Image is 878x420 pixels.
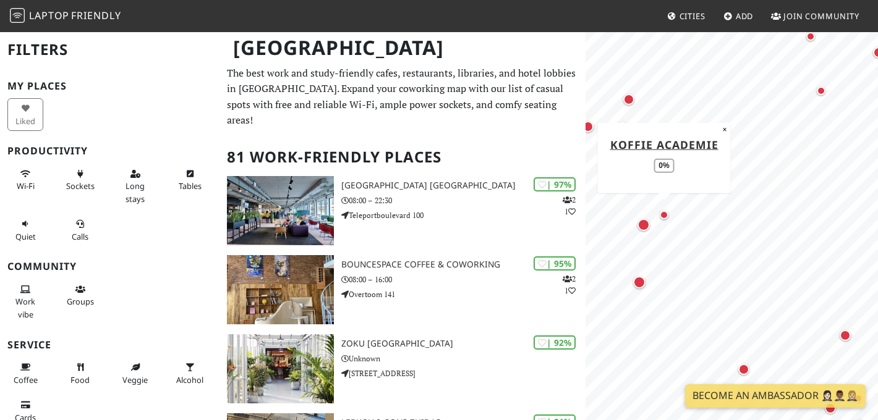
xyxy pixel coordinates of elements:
[803,29,818,44] div: Map marker
[70,374,90,385] span: Food
[657,208,671,222] div: Map marker
[341,274,585,285] p: 08:00 – 16:00
[126,180,145,204] span: Long stays
[66,180,95,191] span: Power sockets
[172,164,208,196] button: Tables
[7,164,43,196] button: Wi-Fi
[621,91,637,107] div: Map marker
[341,209,585,221] p: Teleportboulevard 100
[10,6,121,27] a: LaptopFriendly LaptopFriendly
[15,231,36,242] span: Quiet
[62,357,98,390] button: Food
[680,10,705,22] span: Cities
[219,255,586,324] a: BounceSpace Coffee & Coworking | 95% 21 BounceSpace Coffee & Coworking 08:00 – 16:00 Overtoom 141
[341,288,585,300] p: Overtoom 141
[176,374,203,385] span: Alcohol
[563,273,576,296] p: 2 1
[341,195,585,206] p: 08:00 – 22:30
[7,357,43,390] button: Coffee
[62,214,98,246] button: Calls
[227,334,334,403] img: Zoku Amsterdam
[7,80,212,92] h3: My Places
[62,279,98,312] button: Groups
[67,296,94,307] span: Group tables
[766,5,864,27] a: Join Community
[7,145,212,157] h3: Productivity
[341,259,585,270] h3: BounceSpace Coffee & Coworking
[223,31,583,65] h1: [GEOGRAPHIC_DATA]
[718,5,759,27] a: Add
[654,158,674,172] div: 0%
[122,374,148,385] span: Veggie
[117,357,153,390] button: Veggie
[7,339,212,351] h3: Service
[662,5,710,27] a: Cities
[580,119,596,135] div: Map marker
[7,279,43,324] button: Work vibe
[7,261,212,272] h3: Community
[62,164,98,196] button: Sockets
[615,119,631,135] div: Map marker
[15,296,35,319] span: People working
[635,216,652,233] div: Map marker
[7,214,43,246] button: Quiet
[534,335,576,350] div: | 92%
[341,338,585,349] h3: Zoku [GEOGRAPHIC_DATA]
[534,256,576,271] div: | 95%
[10,8,25,23] img: LaptopFriendly
[71,9,121,22] span: Friendly
[736,10,754,22] span: Add
[172,357,208,390] button: Alcohol
[219,334,586,403] a: Zoku Amsterdam | 92% Zoku [GEOGRAPHIC_DATA] Unknown [STREET_ADDRESS]
[219,176,586,245] a: Aristo Meeting Center Amsterdam | 97% 21 [GEOGRAPHIC_DATA] [GEOGRAPHIC_DATA] 08:00 – 22:30 Telepo...
[783,10,859,22] span: Join Community
[814,83,829,98] div: Map marker
[610,136,718,151] a: Koffie Academie
[341,353,585,364] p: Unknown
[563,194,576,217] p: 2 1
[179,180,202,191] span: Work-friendly tables
[227,176,334,245] img: Aristo Meeting Center Amsterdam
[227,138,578,176] h2: 81 Work-Friendly Places
[631,274,648,291] div: Map marker
[17,180,35,191] span: Stable Wi-Fi
[72,231,88,242] span: Video/audio calls
[117,164,153,209] button: Long stays
[534,177,576,191] div: | 97%
[29,9,69,22] span: Laptop
[718,122,730,136] button: Close popup
[7,31,212,69] h2: Filters
[14,374,38,385] span: Coffee
[227,65,578,128] p: The best work and study-friendly cafes, restaurants, libraries, and hotel lobbies in [GEOGRAPHIC_...
[341,367,585,379] p: [STREET_ADDRESS]
[341,180,585,191] h3: [GEOGRAPHIC_DATA] [GEOGRAPHIC_DATA]
[227,255,334,324] img: BounceSpace Coffee & Coworking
